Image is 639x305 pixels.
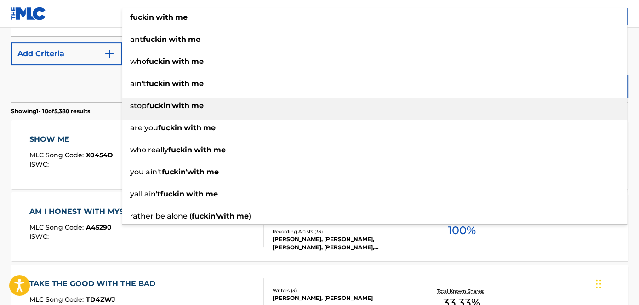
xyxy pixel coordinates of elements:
[104,48,115,59] img: 9d2ae6d4665cec9f34b9.svg
[205,190,218,198] strong: me
[29,223,86,231] span: MLC Song Code :
[29,278,160,289] div: TAKE THE GOOD WITH THE BAD
[172,79,189,88] strong: with
[11,192,628,261] a: AM I HONEST WITH MYSELF REALLYMLC Song Code:A45290ISWC:Writers (3)[PERSON_NAME], [PERSON_NAME], [...
[29,206,175,217] div: AM I HONEST WITH MYSELF REALLY
[186,167,187,176] span: '
[130,35,143,44] span: ant
[130,123,158,132] span: are you
[86,151,113,159] span: X0454D
[194,145,211,154] strong: with
[217,212,234,220] strong: with
[188,35,200,44] strong: me
[273,228,411,235] div: Recording Artists ( 33 )
[130,101,147,110] span: stop
[130,13,154,22] strong: fuckin
[216,212,217,220] span: '
[156,13,173,22] strong: with
[273,235,411,252] div: [PERSON_NAME], [PERSON_NAME], [PERSON_NAME], [PERSON_NAME], [PERSON_NAME], [PERSON_NAME]
[11,107,90,115] p: Showing 1 - 10 of 5,380 results
[130,167,162,176] span: you ain't
[29,134,113,145] div: SHOW ME
[186,190,204,198] strong: with
[593,261,639,305] iframe: Chat Widget
[206,167,219,176] strong: me
[437,288,486,294] p: Total Known Shares:
[86,223,112,231] span: A45290
[249,212,251,220] span: )
[175,13,188,22] strong: me
[11,120,628,189] a: SHOW MEMLC Song Code:X0454DISWC:Writers (7)[PERSON_NAME], [PERSON_NAME], [PERSON_NAME], [PERSON_N...
[168,145,192,154] strong: fuckin
[191,101,204,110] strong: me
[29,151,86,159] span: MLC Song Code :
[191,57,204,66] strong: me
[143,35,167,44] strong: fuckin
[273,294,411,302] div: [PERSON_NAME], [PERSON_NAME]
[130,145,168,154] span: who really
[187,167,205,176] strong: with
[172,101,189,110] strong: with
[171,101,172,110] span: '
[160,190,184,198] strong: fuckin
[596,270,601,298] div: Drag
[146,79,170,88] strong: fuckin
[273,287,411,294] div: Writers ( 3 )
[448,222,476,239] span: 100 %
[130,190,160,198] span: yall ain't
[203,123,216,132] strong: me
[130,79,146,88] span: ain't
[86,295,115,304] span: TD4ZWJ
[11,42,122,65] button: Add Criteria
[162,167,186,176] strong: fuckin
[29,295,86,304] span: MLC Song Code :
[11,7,46,20] img: MLC Logo
[29,160,51,168] span: ISWC :
[236,212,249,220] strong: me
[158,123,182,132] strong: fuckin
[184,123,201,132] strong: with
[29,232,51,241] span: ISWC :
[213,145,226,154] strong: me
[192,212,216,220] strong: fuckin
[146,57,170,66] strong: fuckin
[169,35,186,44] strong: with
[130,212,192,220] span: rather be alone (
[130,57,146,66] span: who
[147,101,171,110] strong: fuckin
[191,79,204,88] strong: me
[172,57,189,66] strong: with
